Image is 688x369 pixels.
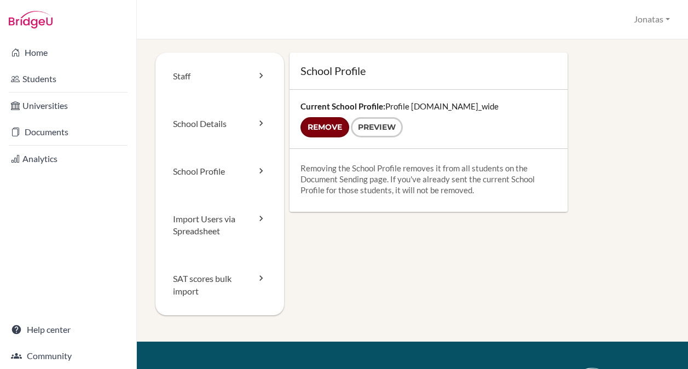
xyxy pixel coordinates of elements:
a: School Details [155,100,284,148]
a: School Profile [155,148,284,195]
div: Profile [DOMAIN_NAME]_wide [290,90,568,148]
a: Staff [155,53,284,100]
a: Analytics [2,148,134,170]
a: Universities [2,95,134,117]
a: Community [2,345,134,367]
a: Students [2,68,134,90]
a: Documents [2,121,134,143]
a: Home [2,42,134,64]
p: Removing the School Profile removes it from all students on the Document Sending page. If you've ... [300,163,557,195]
button: Jonatas [629,9,675,30]
a: Preview [351,117,403,137]
h1: School Profile [300,64,557,78]
a: Import Users via Spreadsheet [155,195,284,256]
a: Help center [2,319,134,341]
a: SAT scores bulk import [155,255,284,315]
img: Bridge-U [9,11,53,28]
input: Remove [300,117,349,137]
strong: Current School Profile: [300,101,385,111]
